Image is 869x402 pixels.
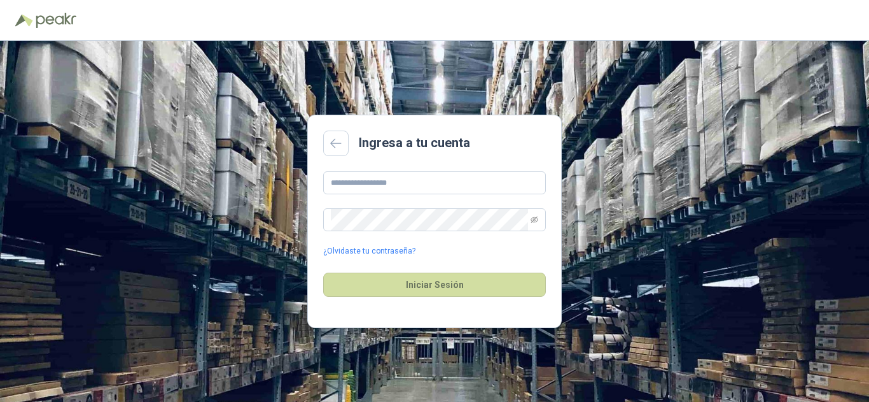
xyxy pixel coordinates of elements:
img: Logo [15,14,33,27]
button: Iniciar Sesión [323,273,546,297]
a: ¿Olvidaste tu contraseña? [323,245,415,257]
img: Peakr [36,13,76,28]
span: eye-invisible [531,216,538,224]
h2: Ingresa a tu cuenta [359,133,470,153]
